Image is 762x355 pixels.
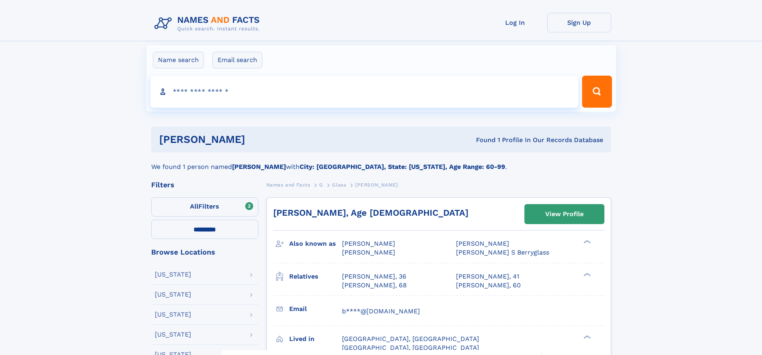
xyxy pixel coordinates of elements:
[342,272,406,281] a: [PERSON_NAME], 36
[266,180,310,190] a: Names and Facts
[232,163,286,170] b: [PERSON_NAME]
[582,76,612,108] button: Search Button
[319,180,323,190] a: G
[151,181,258,189] div: Filters
[319,182,323,188] span: G
[342,344,479,351] span: [GEOGRAPHIC_DATA], [GEOGRAPHIC_DATA]
[342,281,407,290] a: [PERSON_NAME], 68
[582,334,591,339] div: ❯
[155,291,191,298] div: [US_STATE]
[150,76,579,108] input: search input
[289,237,342,251] h3: Also known as
[300,163,505,170] b: City: [GEOGRAPHIC_DATA], State: [US_STATE], Age Range: 60-99
[582,239,591,245] div: ❯
[342,240,395,247] span: [PERSON_NAME]
[153,52,204,68] label: Name search
[151,152,611,172] div: We found 1 person named with .
[190,203,198,210] span: All
[545,205,584,223] div: View Profile
[332,180,346,190] a: Glass
[273,208,468,218] a: [PERSON_NAME], Age [DEMOGRAPHIC_DATA]
[456,281,521,290] a: [PERSON_NAME], 60
[456,272,519,281] a: [PERSON_NAME], 41
[342,249,395,256] span: [PERSON_NAME]
[159,134,361,144] h1: [PERSON_NAME]
[151,249,258,256] div: Browse Locations
[155,311,191,318] div: [US_STATE]
[289,332,342,346] h3: Lived in
[151,197,258,217] label: Filters
[289,302,342,316] h3: Email
[360,136,603,144] div: Found 1 Profile In Our Records Database
[456,240,509,247] span: [PERSON_NAME]
[155,331,191,338] div: [US_STATE]
[332,182,346,188] span: Glass
[547,13,611,32] a: Sign Up
[355,182,398,188] span: [PERSON_NAME]
[456,249,549,256] span: [PERSON_NAME] S Berryglass
[155,271,191,278] div: [US_STATE]
[525,205,604,224] a: View Profile
[289,270,342,283] h3: Relatives
[483,13,547,32] a: Log In
[151,13,266,34] img: Logo Names and Facts
[342,335,479,343] span: [GEOGRAPHIC_DATA], [GEOGRAPHIC_DATA]
[582,272,591,277] div: ❯
[212,52,262,68] label: Email search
